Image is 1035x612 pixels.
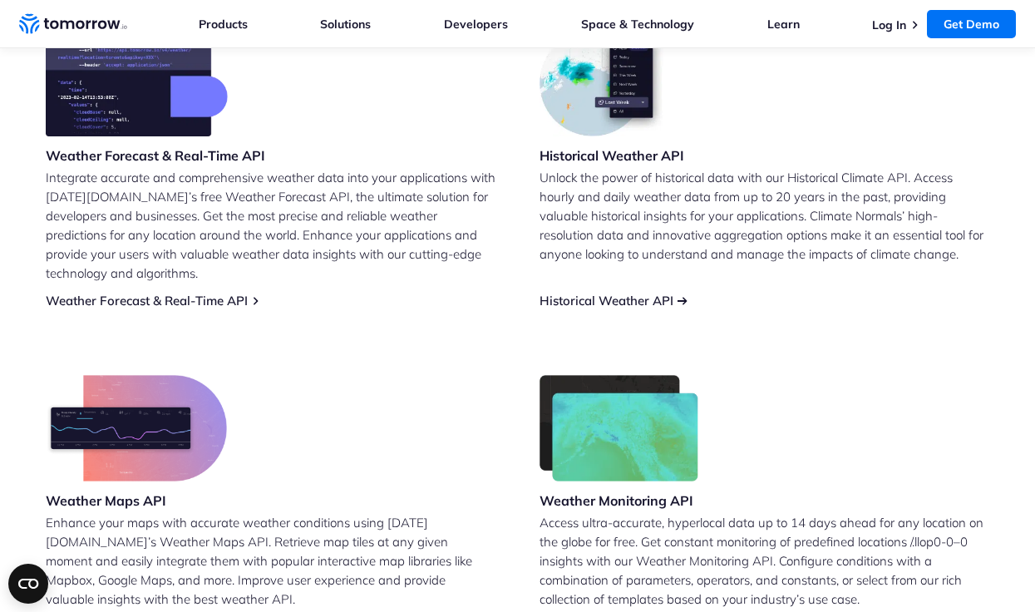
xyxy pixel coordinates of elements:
[540,168,990,264] p: Unlock the power of historical data with our Historical Climate API. Access hourly and daily weat...
[540,513,990,609] p: Access ultra-accurate, hyperlocal data up to 14 days ahead for any location on the globe for free...
[581,17,694,32] a: Space & Technology
[46,293,248,308] a: Weather Forecast & Real-Time API
[46,146,265,165] h3: Weather Forecast & Real-Time API
[540,146,684,165] h3: Historical Weather API
[199,17,248,32] a: Products
[540,293,673,308] a: Historical Weather API
[46,513,496,609] p: Enhance your maps with accurate weather conditions using [DATE][DOMAIN_NAME]’s Weather Maps API. ...
[8,564,48,604] button: Open CMP widget
[46,168,496,283] p: Integrate accurate and comprehensive weather data into your applications with [DATE][DOMAIN_NAME]...
[872,17,906,32] a: Log In
[19,12,127,37] a: Home link
[444,17,508,32] a: Developers
[320,17,371,32] a: Solutions
[540,491,699,510] h3: Weather Monitoring API
[46,491,227,510] h3: Weather Maps API
[767,17,800,32] a: Learn
[927,10,1016,38] a: Get Demo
